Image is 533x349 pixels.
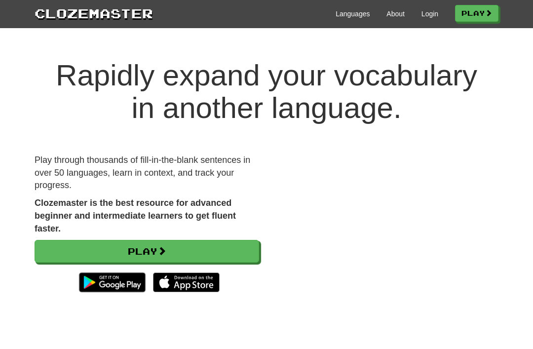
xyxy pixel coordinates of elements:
[35,198,236,233] strong: Clozemaster is the best resource for advanced beginner and intermediate learners to get fluent fa...
[35,240,259,263] a: Play
[74,268,151,297] img: Get it on Google Play
[455,5,498,22] a: Play
[421,9,438,19] a: Login
[35,154,259,192] p: Play through thousands of fill-in-the-blank sentences in over 50 languages, learn in context, and...
[153,272,220,292] img: Download_on_the_App_Store_Badge_US-UK_135x40-25178aeef6eb6b83b96f5f2d004eda3bffbb37122de64afbaef7...
[35,4,153,22] a: Clozemaster
[386,9,405,19] a: About
[336,9,370,19] a: Languages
